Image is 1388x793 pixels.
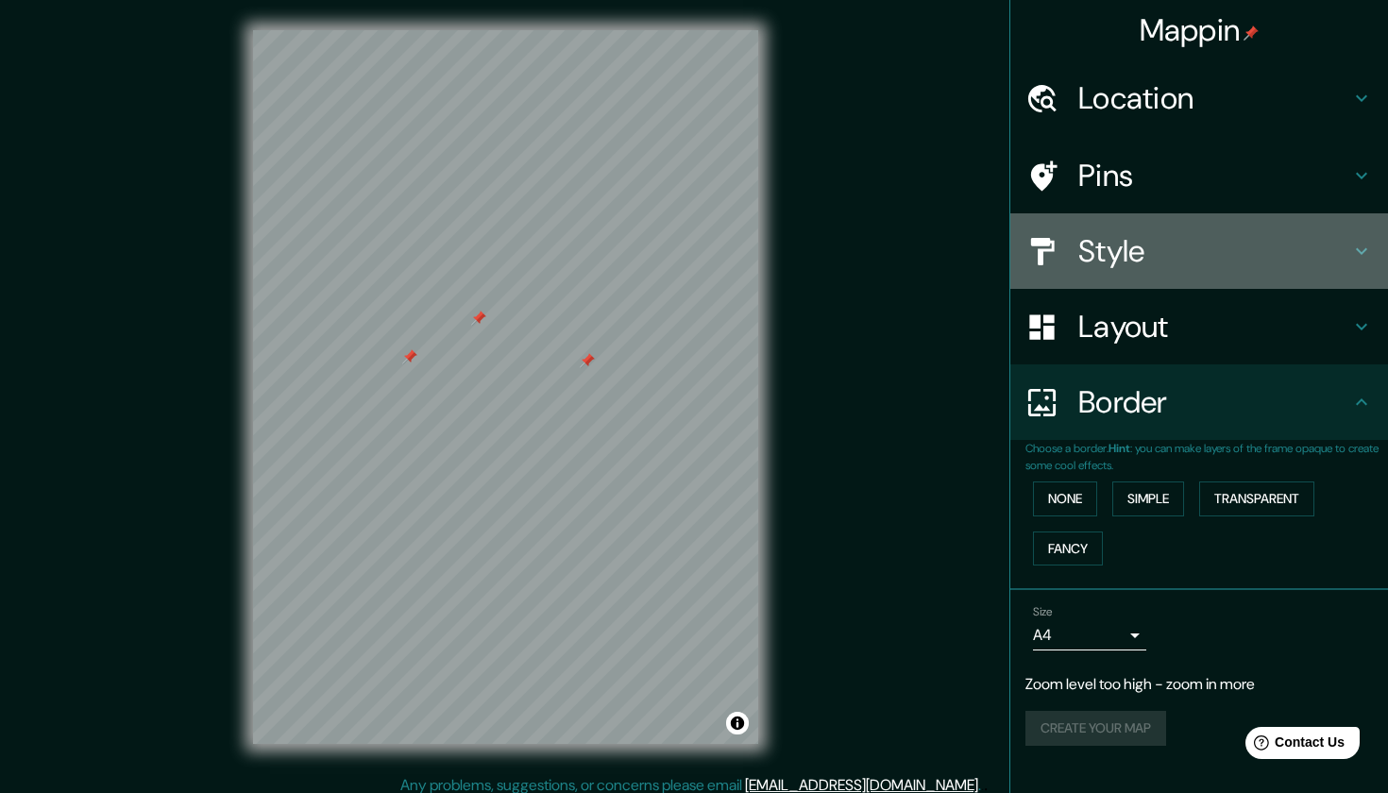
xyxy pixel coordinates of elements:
[253,30,758,744] canvas: Map
[1033,620,1146,650] div: A4
[1010,60,1388,136] div: Location
[1033,481,1097,516] button: None
[1078,79,1350,117] h4: Location
[1033,604,1053,620] label: Size
[1010,289,1388,364] div: Layout
[1025,440,1388,474] p: Choose a border. : you can make layers of the frame opaque to create some cool effects.
[726,712,749,734] button: Toggle attribution
[1010,213,1388,289] div: Style
[1199,481,1314,516] button: Transparent
[1140,11,1260,49] h4: Mappin
[1033,531,1103,566] button: Fancy
[1025,673,1373,696] p: Zoom level too high - zoom in more
[1078,157,1350,194] h4: Pins
[1078,308,1350,346] h4: Layout
[1220,719,1367,772] iframe: Help widget launcher
[1078,232,1350,270] h4: Style
[1112,481,1184,516] button: Simple
[1109,441,1130,456] b: Hint
[1010,364,1388,440] div: Border
[1244,25,1259,41] img: pin-icon.png
[1010,138,1388,213] div: Pins
[1078,383,1350,421] h4: Border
